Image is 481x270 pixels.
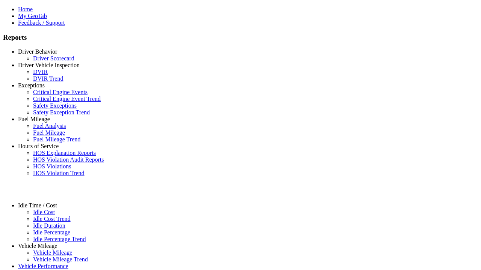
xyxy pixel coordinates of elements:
a: DVIR Trend [33,75,63,82]
a: Home [18,6,33,12]
a: Exceptions [18,82,45,88]
a: HOS Violation Audit Reports [33,156,104,163]
a: Idle Cost Trend [33,216,71,222]
a: DVIR [33,69,48,75]
a: HOS Violation Trend [33,170,85,176]
a: Critical Engine Events [33,89,88,95]
a: Safety Exception Trend [33,109,90,115]
a: Driver Behavior [18,48,57,55]
a: Idle Percentage Trend [33,236,86,242]
a: Driver Vehicle Inspection [18,62,80,68]
a: Idle Percentage [33,229,70,235]
a: Fuel Mileage [33,129,65,136]
a: Idle Time / Cost [18,202,57,208]
a: Driver Scorecard [33,55,74,61]
a: Safety Exceptions [33,102,77,109]
a: HOS Explanation Reports [33,150,96,156]
a: Feedback / Support [18,19,65,26]
a: Vehicle Mileage [18,243,57,249]
a: Vehicle Mileage [33,249,72,256]
a: Idle Cost [33,209,55,215]
a: Critical Engine Event Trend [33,96,101,102]
a: Fuel Mileage Trend [33,136,80,142]
a: Fuel Analysis [33,123,66,129]
a: HOS Violations [33,163,71,169]
a: My GeoTab [18,13,47,19]
h3: Reports [3,33,478,42]
a: Vehicle Mileage Trend [33,256,88,262]
a: Fuel Mileage [18,116,50,122]
a: Hours of Service [18,143,59,149]
a: Idle Duration [33,222,65,229]
a: Vehicle Performance [18,263,68,269]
